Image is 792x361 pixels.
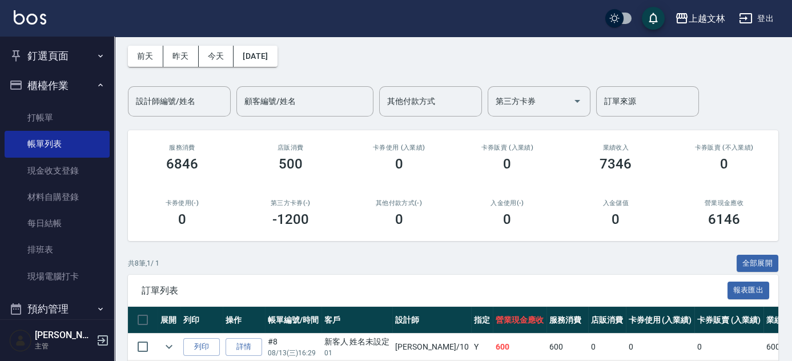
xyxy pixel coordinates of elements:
[694,334,763,360] td: 0
[5,294,110,324] button: 預約管理
[471,334,493,360] td: Y
[158,307,180,334] th: 展開
[575,144,656,151] h2: 業績收入
[546,307,588,334] th: 服務消費
[708,211,740,227] h3: 6146
[734,8,778,29] button: 登出
[546,334,588,360] td: 600
[178,211,186,227] h3: 0
[503,156,511,172] h3: 0
[14,10,46,25] img: Logo
[180,307,223,334] th: 列印
[160,338,178,355] button: expand row
[588,334,626,360] td: 0
[5,263,110,290] a: 現場電腦打卡
[612,211,620,227] h3: 0
[727,284,770,295] a: 報表匯出
[5,236,110,263] a: 排班表
[5,71,110,101] button: 櫃檯作業
[588,307,626,334] th: 店販消費
[359,144,440,151] h2: 卡券使用 (入業績)
[35,341,93,351] p: 主管
[250,199,331,207] h2: 第三方卡券(-)
[279,156,303,172] h3: 500
[5,105,110,131] a: 打帳單
[600,156,632,172] h3: 7346
[503,211,511,227] h3: 0
[626,307,695,334] th: 卡券使用 (入業績)
[689,11,725,26] div: 上越文林
[268,348,319,358] p: 08/13 (三) 16:29
[272,211,309,227] h3: -1200
[493,307,546,334] th: 營業現金應收
[395,211,403,227] h3: 0
[626,334,695,360] td: 0
[5,210,110,236] a: 每日結帳
[5,184,110,210] a: 材料自購登錄
[568,92,586,110] button: Open
[265,307,321,334] th: 帳單編號/時間
[471,307,493,334] th: 指定
[9,329,32,352] img: Person
[142,144,223,151] h3: 服務消費
[684,199,765,207] h2: 營業現金應收
[128,258,159,268] p: 共 8 筆, 1 / 1
[142,199,223,207] h2: 卡券使用(-)
[684,144,765,151] h2: 卡券販賣 (不入業績)
[720,156,728,172] h3: 0
[395,156,403,172] h3: 0
[5,41,110,71] button: 釘選頁面
[163,46,199,67] button: 昨天
[670,7,730,30] button: 上越文林
[324,336,390,348] div: 新客人 姓名未設定
[493,334,546,360] td: 600
[183,338,220,356] button: 列印
[324,348,390,358] p: 01
[467,199,548,207] h2: 入金使用(-)
[575,199,656,207] h2: 入金儲值
[128,46,163,67] button: 前天
[223,307,265,334] th: 操作
[321,307,393,334] th: 客戶
[392,307,471,334] th: 設計師
[642,7,665,30] button: save
[359,199,440,207] h2: 其他付款方式(-)
[467,144,548,151] h2: 卡券販賣 (入業績)
[166,156,198,172] h3: 6846
[234,46,277,67] button: [DATE]
[5,158,110,184] a: 現金收支登錄
[5,131,110,157] a: 帳單列表
[694,307,763,334] th: 卡券販賣 (入業績)
[265,334,321,360] td: #8
[737,255,779,272] button: 全部展開
[250,144,331,151] h2: 店販消費
[392,334,471,360] td: [PERSON_NAME] /10
[199,46,234,67] button: 今天
[727,282,770,299] button: 報表匯出
[226,338,262,356] a: 詳情
[35,330,93,341] h5: [PERSON_NAME]
[142,285,727,296] span: 訂單列表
